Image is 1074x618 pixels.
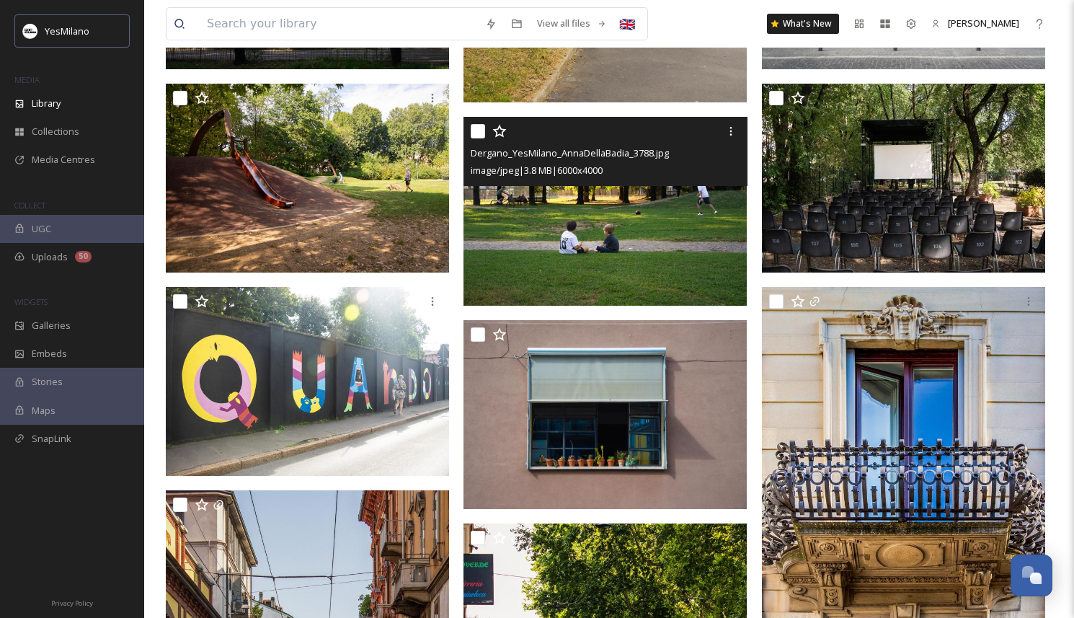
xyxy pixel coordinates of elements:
a: View all files [530,9,614,37]
a: [PERSON_NAME] [924,9,1026,37]
span: MEDIA [14,74,40,85]
span: WIDGETS [14,296,48,307]
span: COLLECT [14,200,45,211]
span: Dergano_YesMilano_AnnaDellaBadia_3788.jpg [471,146,669,159]
img: Logo%20YesMilano%40150x.png [23,24,37,38]
img: Dergano_YesMilano_AnnaDellaBadia_3690.jpg [463,320,747,509]
span: Stories [32,375,63,389]
a: What's New [767,14,839,34]
span: Uploads [32,250,68,264]
span: Embeds [32,347,67,361]
img: Dergano_YesMilano_AnnaDellaBadia_3727.jpg [166,84,449,273]
div: 🇬🇧 [614,11,640,37]
span: Maps [32,404,56,418]
img: Dergano_YesMilano_AnnaDellaBadia_3788.jpg [463,117,747,306]
span: UGC [32,222,51,236]
span: Media Centres [32,153,95,167]
span: Privacy Policy [51,599,93,608]
span: YesMilano [45,25,89,37]
span: [PERSON_NAME] [948,17,1019,30]
span: Collections [32,125,79,138]
span: SnapLink [32,432,71,446]
input: Search your library [200,8,478,40]
span: Galleries [32,319,71,332]
span: Library [32,97,61,110]
span: image/jpeg | 3.8 MB | 6000 x 4000 [471,164,603,177]
div: 50 [75,251,92,262]
a: Privacy Policy [51,593,93,611]
button: Open Chat [1011,555,1052,596]
img: Dergano_YesMilano_AnnaDellaBadia_3737.JPG [166,287,449,476]
img: Dergano_YesMilano_AnnaDellaBadia_3712.jpg [762,84,1045,273]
